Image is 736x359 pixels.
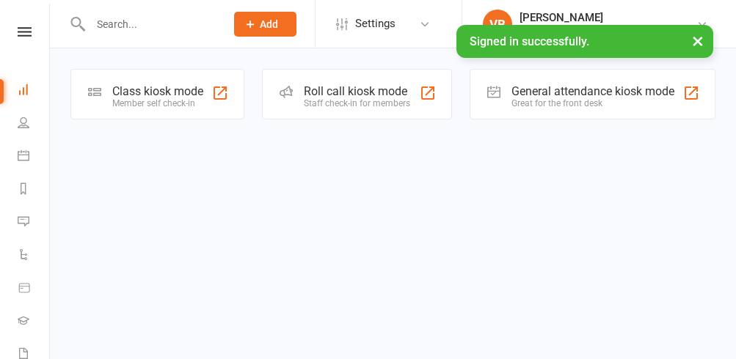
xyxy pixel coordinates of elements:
[86,14,215,34] input: Search...
[112,98,203,108] div: Member self check-in
[18,174,51,207] a: Reports
[112,84,203,98] div: Class kiosk mode
[18,273,51,306] a: Product Sales
[234,12,296,37] button: Add
[511,98,674,108] div: Great for the front desk
[520,24,696,37] div: Karate Academy [GEOGRAPHIC_DATA]
[18,108,51,141] a: People
[304,84,410,98] div: Roll call kiosk mode
[304,98,410,108] div: Staff check-in for members
[18,141,51,174] a: Calendar
[470,34,589,48] span: Signed in successfully.
[18,75,51,108] a: Dashboard
[685,25,711,56] button: ×
[355,7,396,40] span: Settings
[260,18,278,30] span: Add
[483,10,512,39] div: VB
[520,11,696,24] div: [PERSON_NAME]
[511,84,674,98] div: General attendance kiosk mode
